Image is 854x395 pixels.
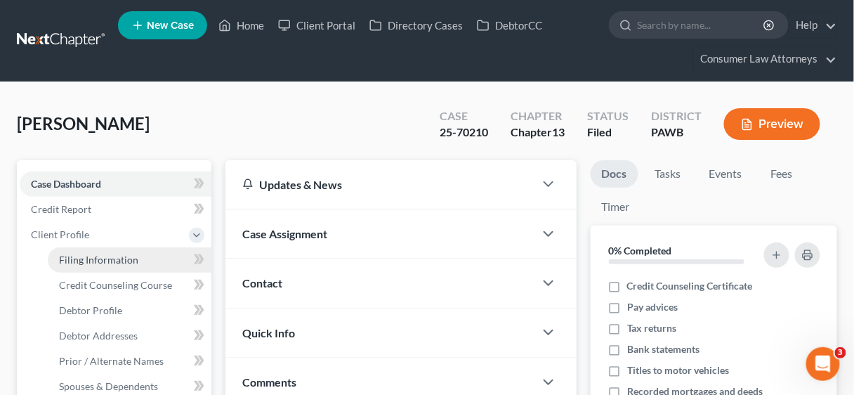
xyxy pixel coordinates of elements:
[362,13,470,38] a: Directory Cases
[271,13,362,38] a: Client Portal
[587,124,629,141] div: Filed
[17,113,150,134] span: [PERSON_NAME]
[644,160,692,188] a: Tasks
[627,321,676,335] span: Tax returns
[59,380,158,392] span: Spouses & Dependents
[789,13,836,38] a: Help
[211,13,271,38] a: Home
[242,326,295,339] span: Quick Info
[651,108,702,124] div: District
[591,193,641,221] a: Timer
[627,300,678,314] span: Pay advices
[627,342,699,356] span: Bank statements
[637,12,766,38] input: Search by name...
[440,124,488,141] div: 25-70210
[440,108,488,124] div: Case
[470,13,549,38] a: DebtorCC
[242,177,518,192] div: Updates & News
[806,347,840,381] iframe: Intercom live chat
[591,160,638,188] a: Docs
[511,124,565,141] div: Chapter
[48,273,211,298] a: Credit Counseling Course
[242,375,296,389] span: Comments
[835,347,846,358] span: 3
[59,254,138,266] span: Filing Information
[552,125,565,138] span: 13
[698,160,754,188] a: Events
[59,330,138,342] span: Debtor Addresses
[587,108,629,124] div: Status
[147,20,194,31] span: New Case
[242,276,282,290] span: Contact
[20,197,211,222] a: Credit Report
[59,304,122,316] span: Debtor Profile
[48,323,211,349] a: Debtor Addresses
[694,46,836,72] a: Consumer Law Attorneys
[242,227,327,240] span: Case Assignment
[31,203,91,215] span: Credit Report
[59,279,172,291] span: Credit Counseling Course
[724,108,820,140] button: Preview
[59,355,164,367] span: Prior / Alternate Names
[627,363,729,377] span: Titles to motor vehicles
[20,171,211,197] a: Case Dashboard
[48,349,211,374] a: Prior / Alternate Names
[31,178,101,190] span: Case Dashboard
[759,160,804,188] a: Fees
[651,124,702,141] div: PAWB
[48,298,211,323] a: Debtor Profile
[31,228,89,240] span: Client Profile
[511,108,565,124] div: Chapter
[48,247,211,273] a: Filing Information
[609,245,672,257] strong: 0% Completed
[627,279,753,293] span: Credit Counseling Certificate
